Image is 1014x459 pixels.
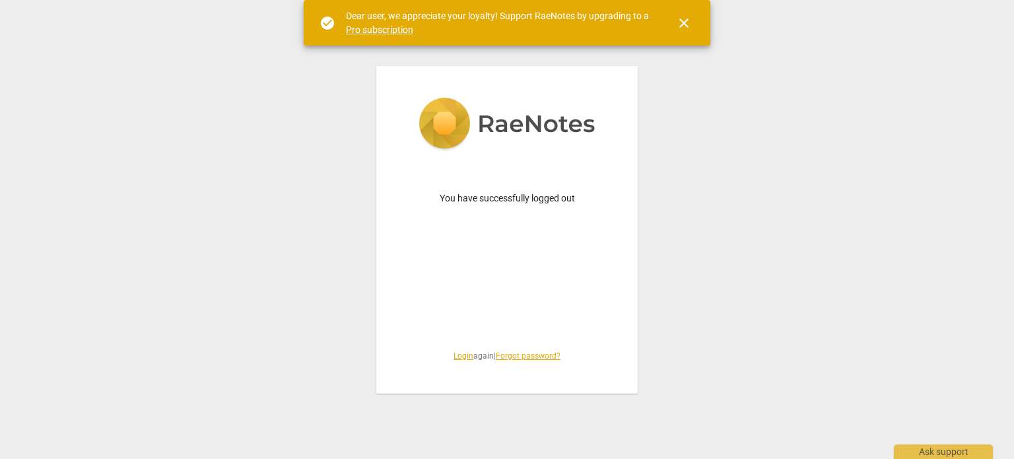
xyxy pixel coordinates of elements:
[894,444,993,459] div: Ask support
[346,9,652,36] div: Dear user, we appreciate your loyalty! Support RaeNotes by upgrading to a
[676,15,692,31] span: close
[419,98,595,152] img: 5ac2273c67554f335776073100b6d88f.svg
[454,351,473,361] a: Login
[408,351,606,362] span: again |
[668,7,700,39] button: Close
[346,24,413,35] a: Pro subscription
[408,192,606,205] p: You have successfully logged out
[320,15,335,31] span: check_circle
[496,351,560,361] a: Forgot password?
